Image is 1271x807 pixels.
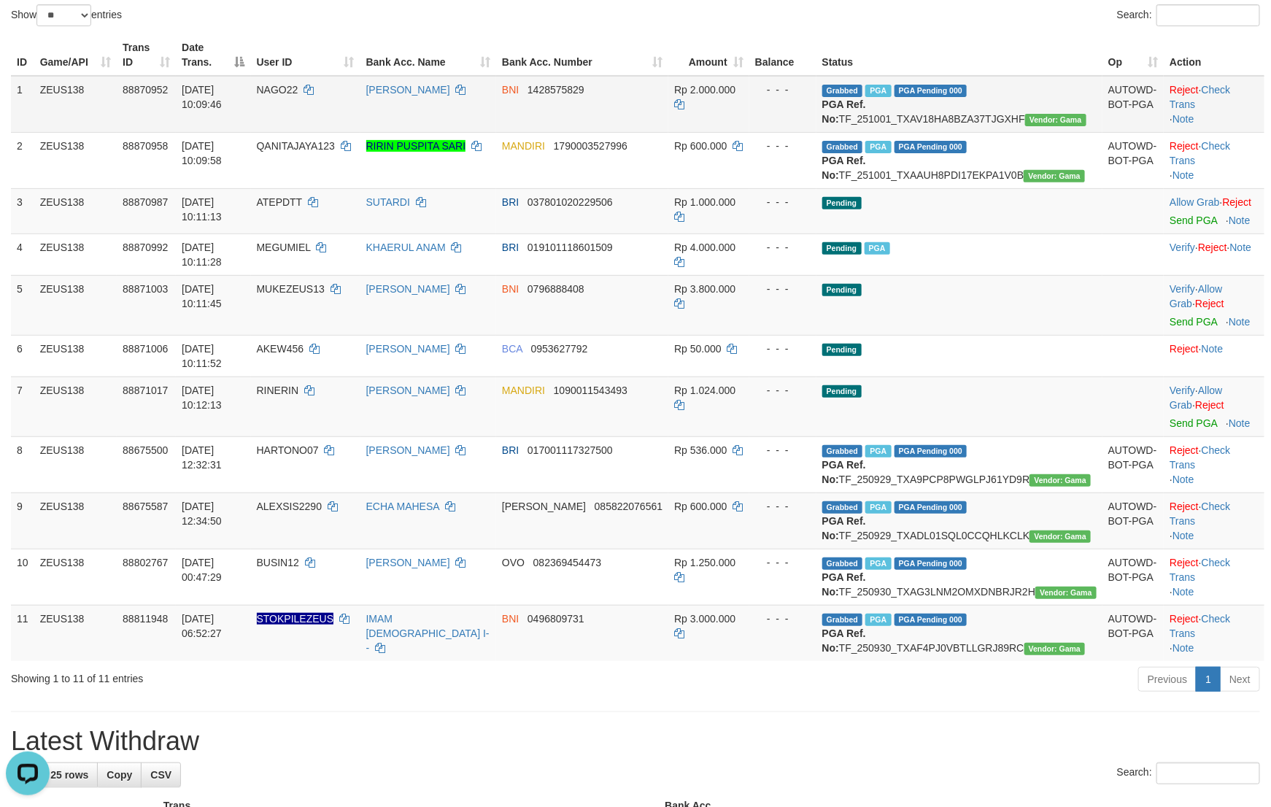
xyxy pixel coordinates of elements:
[11,233,34,275] td: 4
[34,233,117,275] td: ZEUS138
[822,85,863,97] span: Grabbed
[150,769,171,781] span: CSV
[123,444,168,456] span: 88675500
[1170,444,1230,471] a: Check Trans
[1170,140,1230,166] a: Check Trans
[502,444,519,456] span: BRI
[1164,335,1264,377] td: ·
[257,385,299,396] span: RINERIN
[816,605,1102,661] td: TF_250930_TXAF4PJ0VBTLLGRJ89RC
[34,275,117,335] td: ZEUS138
[123,501,168,512] span: 88675587
[34,493,117,549] td: ZEUS138
[34,436,117,493] td: ZEUS138
[366,84,450,96] a: [PERSON_NAME]
[895,445,967,457] span: PGA Pending
[366,343,450,355] a: [PERSON_NAME]
[822,501,863,514] span: Grabbed
[1164,605,1264,661] td: · ·
[366,196,410,208] a: SUTARDI
[755,240,811,255] div: - - -
[1170,316,1217,328] a: Send PGA
[1102,76,1164,133] td: AUTOWD-BOT-PGA
[822,385,862,398] span: Pending
[1170,283,1195,295] a: Verify
[366,613,490,654] a: IMAM [DEMOGRAPHIC_DATA] I--
[755,139,811,153] div: - - -
[1229,215,1251,226] a: Note
[123,557,168,568] span: 88802767
[502,501,586,512] span: [PERSON_NAME]
[176,34,250,76] th: Date Trans.: activate to sort column descending
[123,283,168,295] span: 88871003
[502,84,519,96] span: BNI
[34,377,117,436] td: ZEUS138
[1230,242,1252,253] a: Note
[1102,605,1164,661] td: AUTOWD-BOT-PGA
[822,571,866,598] b: PGA Ref. No:
[1173,474,1194,485] a: Note
[360,34,496,76] th: Bank Acc. Name: activate to sort column ascending
[816,132,1102,188] td: TF_251001_TXAAUH8PDI17EKPA1V0B
[1196,667,1221,692] a: 1
[11,188,34,233] td: 3
[895,141,967,153] span: PGA Pending
[1029,474,1091,487] span: Vendor URL: https://trx31.1velocity.biz
[1164,275,1264,335] td: · ·
[755,443,811,457] div: - - -
[182,196,222,223] span: [DATE] 10:11:13
[1170,385,1222,411] a: Allow Grab
[502,283,519,295] span: BNI
[1173,530,1194,541] a: Note
[251,34,360,76] th: User ID: activate to sort column ascending
[1164,377,1264,436] td: · ·
[11,275,34,335] td: 5
[674,343,722,355] span: Rp 50.000
[528,84,584,96] span: Copy 1428575829 to clipboard
[755,499,811,514] div: - - -
[755,383,811,398] div: - - -
[257,196,303,208] span: ATEPDTT
[1170,417,1217,429] a: Send PGA
[533,557,601,568] span: Copy 082369454473 to clipboard
[595,501,662,512] span: Copy 085822076561 to clipboard
[1173,586,1194,598] a: Note
[822,284,862,296] span: Pending
[822,197,862,209] span: Pending
[502,242,519,253] span: BRI
[674,501,727,512] span: Rp 600.000
[1170,385,1222,411] span: ·
[755,341,811,356] div: - - -
[1170,196,1219,208] a: Allow Grab
[182,84,222,110] span: [DATE] 10:09:46
[257,613,334,625] span: Nama rekening ada tanda titik/strip, harap diedit
[674,196,735,208] span: Rp 1.000.000
[182,557,222,583] span: [DATE] 00:47:29
[755,555,811,570] div: - - -
[755,82,811,97] div: - - -
[1170,343,1199,355] a: Reject
[257,242,311,253] span: MEGUMIEL
[182,613,222,639] span: [DATE] 06:52:27
[822,155,866,181] b: PGA Ref. No:
[865,85,891,97] span: Marked by aafpengsreynich
[1195,399,1224,411] a: Reject
[816,76,1102,133] td: TF_251001_TXAV18HA8BZA37TJGXHF
[822,141,863,153] span: Grabbed
[1102,549,1164,605] td: AUTOWD-BOT-PGA
[1173,642,1194,654] a: Note
[1170,501,1199,512] a: Reject
[182,140,222,166] span: [DATE] 10:09:58
[528,444,613,456] span: Copy 017001117327500 to clipboard
[1170,283,1222,309] a: Allow Grab
[865,614,891,626] span: Marked by aafsreyleap
[123,385,168,396] span: 88871017
[1170,613,1199,625] a: Reject
[1164,188,1264,233] td: ·
[257,140,335,152] span: QANITAJAYA123
[822,459,866,485] b: PGA Ref. No:
[257,84,298,96] span: NAGO22
[1164,132,1264,188] td: · ·
[11,76,34,133] td: 1
[674,140,727,152] span: Rp 600.000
